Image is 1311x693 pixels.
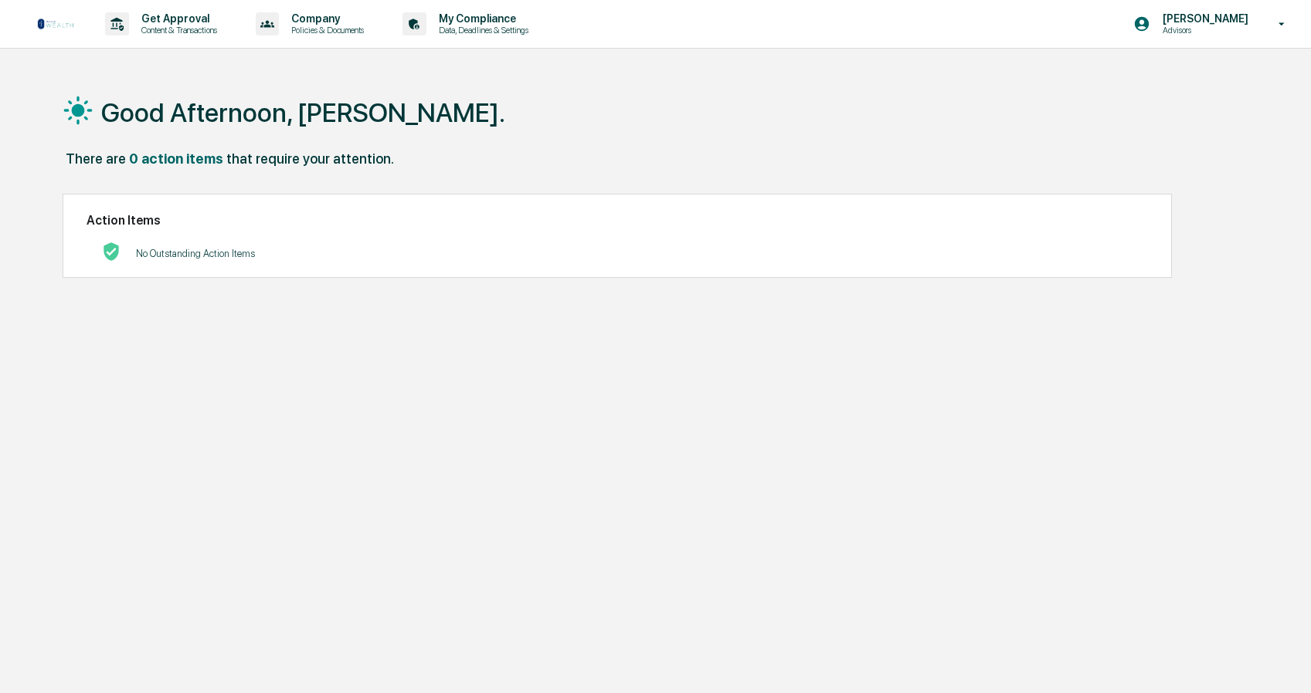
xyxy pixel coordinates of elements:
[1150,12,1256,25] p: [PERSON_NAME]
[87,213,1149,228] h2: Action Items
[426,12,536,25] p: My Compliance
[129,25,225,35] p: Content & Transactions
[136,248,255,259] p: No Outstanding Action Items
[279,25,372,35] p: Policies & Documents
[37,18,74,30] img: logo
[226,150,394,167] div: that require your attention.
[102,242,121,261] img: No Actions logo
[1150,25,1256,35] p: Advisors
[101,97,505,128] h1: Good Afternoon, [PERSON_NAME].
[129,150,223,167] div: 0 action items
[66,150,126,167] div: There are
[129,12,225,25] p: Get Approval
[279,12,372,25] p: Company
[426,25,536,35] p: Data, Deadlines & Settings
